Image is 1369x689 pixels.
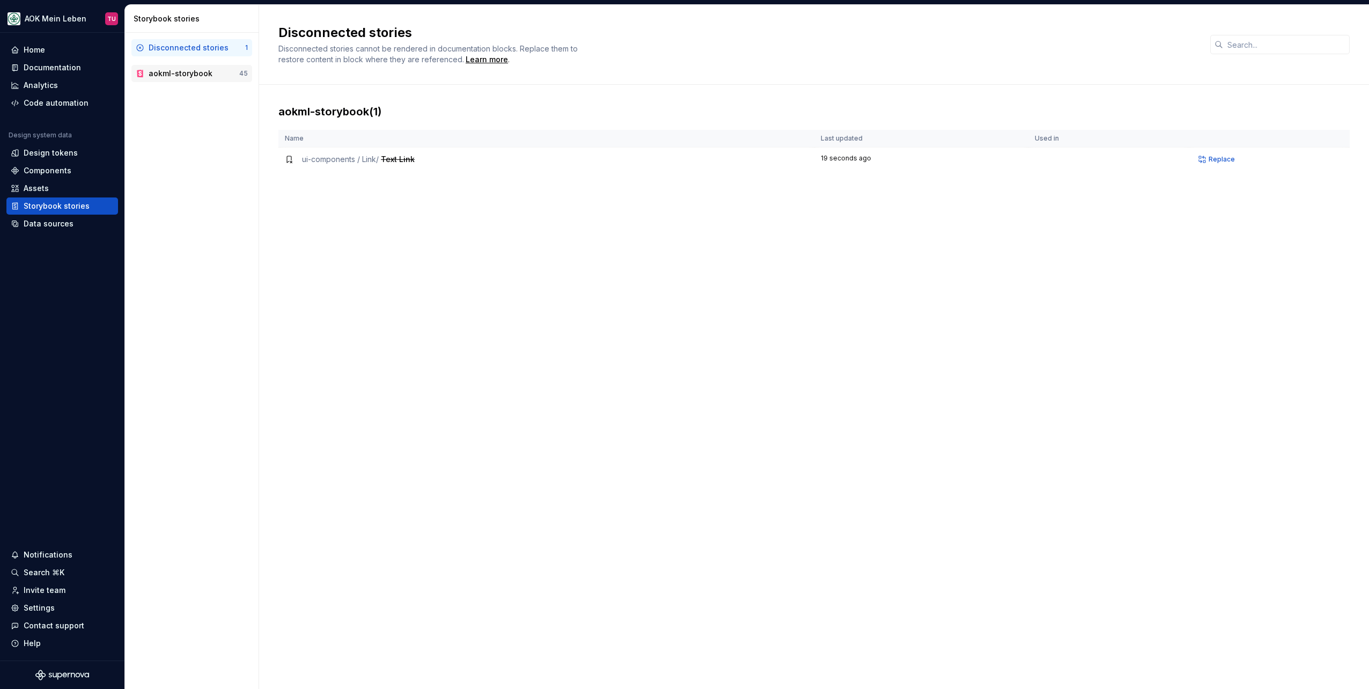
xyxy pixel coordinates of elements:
div: Assets [24,183,49,194]
input: Search... [1223,35,1350,54]
div: Data sources [24,218,73,229]
a: Settings [6,599,118,617]
div: Notifications [24,549,72,560]
div: Invite team [24,585,65,596]
div: 1 [245,43,248,52]
div: Contact support [24,620,84,631]
a: Assets [6,180,118,197]
button: Help [6,635,118,652]
a: Documentation [6,59,118,76]
div: Disconnected stories [149,42,229,53]
a: Storybook stories [6,197,118,215]
th: Used in [1028,130,1189,148]
div: Analytics [24,80,58,91]
button: Contact support [6,617,118,634]
button: AOK Mein LebenTU [2,7,122,30]
a: Code automation [6,94,118,112]
div: Storybook stories [134,13,254,24]
div: aokml-storybook [149,68,212,79]
img: df5db9ef-aba0-4771-bf51-9763b7497661.png [8,12,20,25]
div: 45 [239,69,248,78]
div: AOK Mein Leben [25,13,86,24]
div: Code automation [24,98,89,108]
svg: Supernova Logo [35,670,89,680]
div: Search ⌘K [24,567,64,578]
div: Design tokens [24,148,78,158]
div: Design system data [9,131,72,140]
a: Data sources [6,215,118,232]
span: Replace [1209,155,1235,164]
a: Design tokens [6,144,118,162]
a: Home [6,41,118,58]
h2: Disconnected stories [278,24,1197,41]
button: Notifications [6,546,118,563]
span: . [464,56,510,64]
td: 19 seconds ago [814,148,1028,173]
h3: aokml-storybook ( 1 ) [278,104,1350,119]
span: ui-components / Link / [302,155,379,164]
a: Learn more [466,54,508,65]
div: Settings [24,603,55,613]
div: Documentation [24,62,81,73]
div: Help [24,638,41,649]
span: Disconnected stories cannot be rendered in documentation blocks. Replace them to restore content ... [278,44,580,64]
a: Invite team [6,582,118,599]
div: Storybook stories [24,201,90,211]
div: Home [24,45,45,55]
a: Disconnected stories1 [131,39,252,56]
span: Text Link [381,155,415,164]
a: aokml-storybook45 [131,65,252,82]
th: Name [278,130,814,148]
a: Components [6,162,118,179]
a: Analytics [6,77,118,94]
button: Search ⌘K [6,564,118,581]
div: Components [24,165,71,176]
button: Replace [1195,152,1240,167]
th: Last updated [814,130,1028,148]
div: TU [107,14,116,23]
